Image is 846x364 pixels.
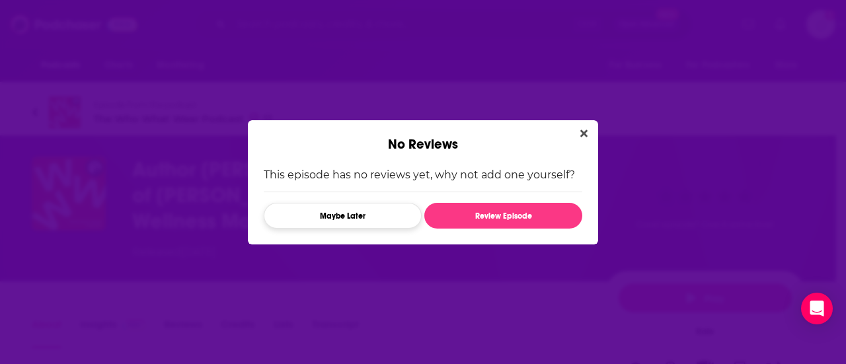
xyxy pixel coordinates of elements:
div: Open Intercom Messenger [801,293,833,324]
button: Close [575,126,593,142]
div: No Reviews [248,120,598,153]
p: This episode has no reviews yet, why not add one yourself? [264,168,582,181]
button: Maybe Later [264,203,422,229]
button: Review Episode [424,203,582,229]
